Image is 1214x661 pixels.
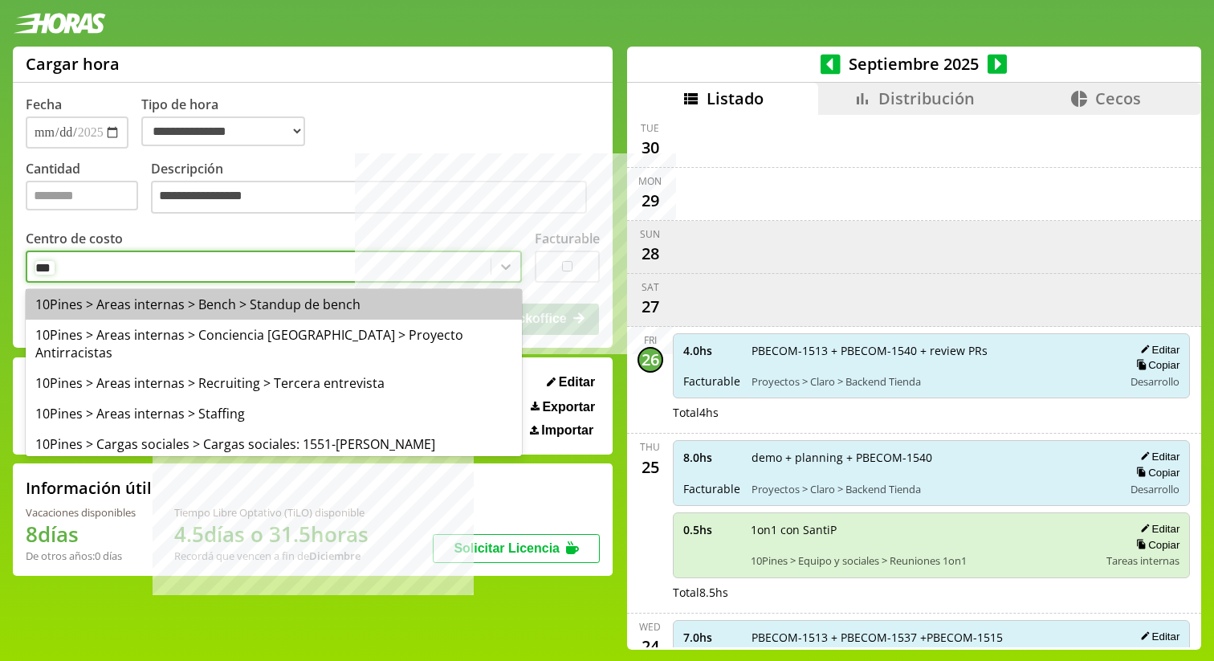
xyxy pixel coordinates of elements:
div: 27 [638,294,663,320]
h1: 8 días [26,520,136,549]
button: Editar [1135,450,1179,463]
button: Solicitar Licencia [433,534,600,563]
span: Listado [707,88,764,109]
div: Wed [639,620,661,634]
div: 24 [638,634,663,659]
span: PBECOM-1513 + PBECOM-1537 +PBECOM-1515 [752,630,1113,645]
div: Fri [644,333,657,347]
span: Exportar [542,400,595,414]
div: Tiempo Libre Optativo (TiLO) disponible [174,505,369,520]
div: 10Pines > Areas internas > Staffing [26,398,522,429]
span: Cecos [1095,88,1141,109]
span: 10Pines > Equipo y sociales > Reuniones 1on1 [751,553,1096,568]
div: Sat [642,280,659,294]
div: Vacaciones disponibles [26,505,136,520]
span: Proyectos > Claro > Backend Tienda [752,482,1113,496]
div: 28 [638,241,663,267]
span: 1on1 con SantiP [751,522,1096,537]
button: Copiar [1131,466,1179,479]
div: De otros años: 0 días [26,549,136,563]
button: Editar [1135,343,1179,357]
select: Tipo de hora [141,116,305,146]
div: 29 [638,188,663,214]
div: 10Pines > Areas internas > Conciencia [GEOGRAPHIC_DATA] > Proyecto Antirracistas [26,320,522,368]
label: Facturable [535,230,600,247]
span: Facturable [683,373,740,389]
span: 8.0 hs [683,450,740,465]
span: Facturable [683,481,740,496]
div: Total 4 hs [673,405,1191,420]
span: Tareas internas [1106,553,1179,568]
button: Exportar [526,399,600,415]
div: 10Pines > Areas internas > Recruiting > Tercera entrevista [26,368,522,398]
span: 4.0 hs [683,343,740,358]
label: Cantidad [26,160,151,218]
textarea: Descripción [151,181,587,214]
div: Recordá que vencen a fin de [174,549,369,563]
div: 26 [638,347,663,373]
label: Tipo de hora [141,96,318,149]
span: Importar [541,423,593,438]
div: scrollable content [627,115,1201,647]
div: Thu [640,440,660,454]
span: Desarrollo [1130,482,1179,496]
h1: Cargar hora [26,53,120,75]
span: Solicitar Licencia [454,541,560,555]
button: Copiar [1131,646,1179,659]
button: Editar [542,374,600,390]
span: PBECOM-1513 + PBECOM-1540 + review PRs [752,343,1113,358]
div: 30 [638,135,663,161]
div: 10Pines > Areas internas > Bench > Standup de bench [26,289,522,320]
h1: 4.5 días o 31.5 horas [174,520,369,549]
div: 25 [638,454,663,479]
span: demo + planning + PBECOM-1540 [752,450,1113,465]
span: 7.0 hs [683,630,740,645]
div: 10Pines > Cargas sociales > Cargas sociales: 1551-[PERSON_NAME] [26,429,522,459]
label: Descripción [151,160,600,218]
h2: Información útil [26,477,152,499]
div: Sun [640,227,660,241]
label: Centro de costo [26,230,123,247]
label: Fecha [26,96,62,113]
div: Tue [641,121,659,135]
span: Distribución [878,88,975,109]
button: Editar [1135,522,1179,536]
div: Total 8.5 hs [673,585,1191,600]
button: Editar [1135,630,1179,643]
span: Septiembre 2025 [841,53,988,75]
span: Proyectos > Claro > Backend Tienda [752,374,1113,389]
button: Copiar [1131,538,1179,552]
b: Diciembre [309,549,361,563]
button: Copiar [1131,358,1179,372]
div: Mon [638,174,662,188]
img: logotipo [13,13,106,34]
input: Cantidad [26,181,138,210]
span: Desarrollo [1130,374,1179,389]
span: 0.5 hs [683,522,739,537]
span: Editar [559,375,595,390]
